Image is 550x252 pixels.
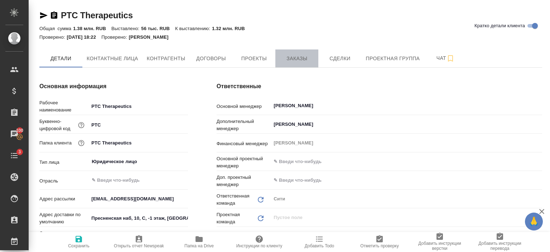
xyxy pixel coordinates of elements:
[414,241,465,251] span: Добавить инструкции верстки
[474,241,526,251] span: Добавить инструкции перевода
[147,54,185,63] span: Контрагенты
[73,26,111,31] p: 1.38 млн. RUB
[366,54,420,63] span: Проектная группа
[39,159,89,166] p: Тип лица
[217,192,257,207] p: Ответственная команда
[474,22,525,29] span: Кратко детали клиента
[49,232,109,252] button: Сохранить
[528,214,540,229] span: 🙏
[217,155,271,170] p: Основной проектный менеджер
[89,213,188,223] input: ✎ Введи что-нибудь
[280,54,314,63] span: Заказы
[2,147,27,165] a: 3
[184,243,214,248] span: Папка на Drive
[217,103,271,110] p: Основной менеджер
[289,232,349,252] button: Добавить Todo
[141,26,175,31] p: 56 тыс. RUB
[77,120,86,130] button: Нужен для формирования номера заказа/сделки
[39,82,188,91] h4: Основная информация
[273,213,525,222] input: Пустое поле
[77,138,86,148] button: Название для папки на drive. Если его не заполнить, мы не сможем создать папку для клиента
[410,232,470,252] button: Добавить инструкции верстки
[12,127,28,134] span: 100
[217,82,542,91] h4: Ответственные
[538,180,540,181] button: Open
[129,34,174,40] p: [PERSON_NAME]
[50,11,58,20] button: Скопировать ссылку
[349,232,410,252] button: Отметить проверку
[525,213,543,230] button: 🙏
[39,195,89,203] p: Адрес рассылки
[305,243,334,248] span: Добавить Todo
[323,54,357,63] span: Сделки
[39,34,67,40] p: Проверено:
[273,157,516,166] input: ✎ Введи что-нибудь
[91,176,161,185] input: ✎ Введи что-нибудь
[101,34,129,40] p: Проверено:
[217,211,257,225] p: Проектная команда
[39,99,89,114] p: Рабочее наименование
[169,232,229,252] button: Папка на Drive
[44,54,78,63] span: Детали
[68,243,90,248] span: Сохранить
[39,26,73,31] p: Общая сумма
[236,243,283,248] span: Инструкции по клиенту
[184,161,185,162] button: Open
[89,101,188,111] input: ✎ Введи что-нибудь
[360,243,399,248] span: Отметить проверку
[87,54,138,63] span: Контактные лица
[212,26,250,31] p: 1.32 млн. RUB
[184,180,185,181] button: Open
[39,118,77,132] p: Буквенно-цифровой код
[67,34,102,40] p: [DATE] 18:22
[111,26,141,31] p: Выставлено:
[175,26,212,31] p: К выставлению:
[194,54,228,63] span: Договоры
[39,11,48,20] button: Скопировать ссылку для ЯМессенджера
[538,124,540,125] button: Open
[89,194,188,204] input: ✎ Введи что-нибудь
[273,176,516,185] input: ✎ Введи что-нибудь
[39,230,89,244] p: Основное контактное лицо
[229,232,289,252] button: Инструкции по клиенту
[217,174,271,188] p: Доп. проектный менеджер
[89,120,188,130] input: ✎ Введи что-нибудь
[428,54,463,63] span: Чат
[14,148,25,156] span: 3
[538,105,540,106] button: Open
[237,54,271,63] span: Проекты
[2,125,27,143] a: 100
[39,139,72,147] p: Папка клиента
[217,140,271,147] p: Финансовый менеджер
[109,232,169,252] button: Открыть отчет Newspeak
[114,243,164,248] span: Открыть отчет Newspeak
[446,54,455,63] svg: Подписаться
[39,177,89,185] p: Отрасль
[538,161,540,162] button: Open
[89,138,188,148] input: ✎ Введи что-нибудь
[217,118,271,132] p: Дополнительный менеджер
[61,10,133,20] a: PTC Therapeutics
[39,211,89,225] p: Адрес доставки по умолчанию
[470,232,530,252] button: Добавить инструкции перевода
